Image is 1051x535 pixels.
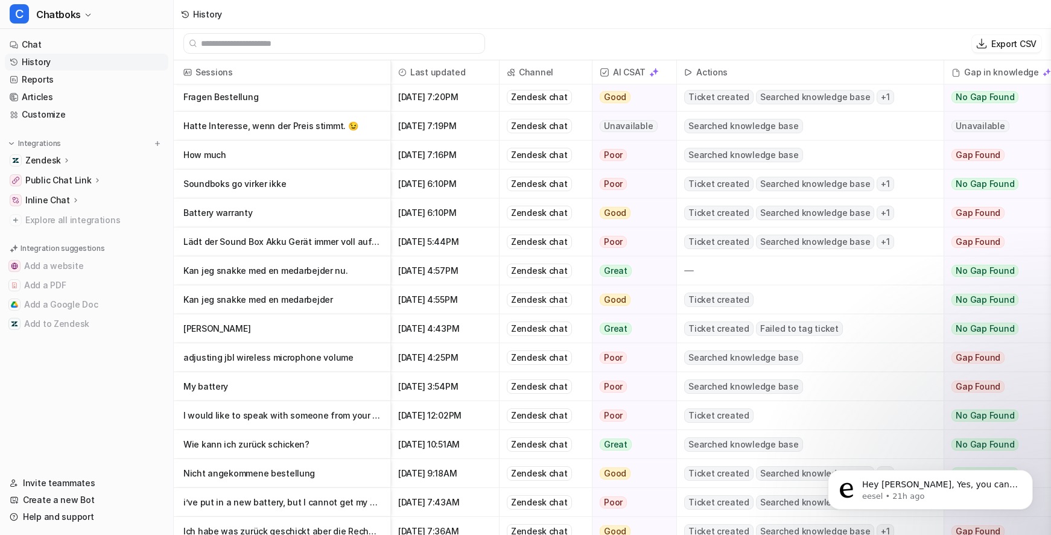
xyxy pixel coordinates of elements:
[396,60,494,84] span: Last updated
[5,54,168,71] a: History
[756,90,874,104] span: Searched knowledge base
[183,488,381,517] p: i’ve put in a new battery, but I cannot get my soundbox in pairing mode - it just keeps blinking ...
[507,148,572,162] div: Zendesk chat
[684,177,754,191] span: Ticket created
[507,321,572,336] div: Zendesk chat
[600,352,627,364] span: Poor
[507,264,572,278] div: Zendesk chat
[684,350,802,365] span: Searched knowledge base
[5,256,168,276] button: Add a websiteAdd a website
[592,343,669,372] button: Poor
[396,401,494,430] span: [DATE] 12:02PM
[951,381,1005,393] span: Gap Found
[600,91,630,103] span: Good
[183,141,381,169] p: How much
[396,227,494,256] span: [DATE] 5:44PM
[5,314,168,334] button: Add to ZendeskAdd to Zendesk
[592,372,669,401] button: Poor
[183,227,381,256] p: Lädt der Sound Box Akku Gerät immer voll auf, bis alle Lampen leuchten
[951,323,1018,335] span: No Gap Found
[944,227,1043,256] button: Gap Found
[507,90,572,104] div: Zendesk chat
[600,149,627,161] span: Poor
[600,496,627,508] span: Poor
[944,314,1043,343] button: No Gap Found
[12,177,19,184] img: Public Chat Link
[696,60,728,84] h2: Actions
[951,91,1018,103] span: No Gap Found
[183,169,381,198] p: Soundboks go virker ikke
[684,235,754,249] span: Ticket created
[756,321,843,336] span: Failed to tag ticket
[396,459,494,488] span: [DATE] 9:18AM
[507,350,572,365] div: Zendesk chat
[951,149,1005,161] span: Gap Found
[944,83,1043,112] button: No Gap Found
[684,466,754,481] span: Ticket created
[944,256,1043,285] button: No Gap Found
[5,475,168,492] a: Invite teammates
[25,154,61,166] p: Zendesk
[600,178,627,190] span: Poor
[600,381,627,393] span: Poor
[396,430,494,459] span: [DATE] 10:51AM
[877,177,894,191] span: + 1
[11,262,18,270] img: Add a website
[7,139,16,148] img: expand menu
[11,320,18,328] img: Add to Zendesk
[944,343,1043,372] button: Gap Found
[10,4,29,24] span: C
[877,235,894,249] span: + 1
[10,214,22,226] img: explore all integrations
[949,60,1047,84] div: Gap in knowledge
[592,430,669,459] button: Great
[972,35,1041,52] button: Export CSV
[600,236,627,248] span: Poor
[951,410,1018,422] span: No Gap Found
[600,265,632,277] span: Great
[756,495,874,510] span: Searched knowledge base
[18,139,61,148] p: Integrations
[684,408,754,423] span: Ticket created
[592,459,669,488] button: Good
[592,401,669,430] button: Poor
[183,401,381,430] p: I would like to speak with someone from your support team
[5,89,168,106] a: Articles
[951,236,1005,248] span: Gap Found
[21,243,104,254] p: Integration suggestions
[183,198,381,227] p: Battery warranty
[600,438,632,451] span: Great
[592,83,669,112] button: Good
[396,169,494,198] span: [DATE] 6:10PM
[183,459,381,488] p: Nicht angekommene bestellung
[592,198,669,227] button: Good
[592,488,669,517] button: Poor
[183,112,381,141] p: Hatte Interesse, wenn der Preis stimmt. 😉
[507,235,572,249] div: Zendesk chat
[684,495,754,510] span: Ticket created
[507,177,572,191] div: Zendesk chat
[12,197,19,204] img: Inline Chat
[507,495,572,510] div: Zendesk chat
[396,83,494,112] span: [DATE] 7:20PM
[756,177,874,191] span: Searched knowledge base
[600,120,657,132] span: Unavailable
[504,60,587,84] span: Channel
[183,314,381,343] p: [PERSON_NAME]
[507,379,572,394] div: Zendesk chat
[600,323,632,335] span: Great
[25,174,92,186] p: Public Chat Link
[11,282,18,289] img: Add a PDF
[396,343,494,372] span: [DATE] 4:25PM
[756,206,874,220] span: Searched knowledge base
[944,141,1043,169] button: Gap Found
[877,206,894,220] span: + 1
[592,256,669,285] button: Great
[944,401,1043,430] button: No Gap Found
[183,83,381,112] p: Fragen Bestellung
[507,119,572,133] div: Zendesk chat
